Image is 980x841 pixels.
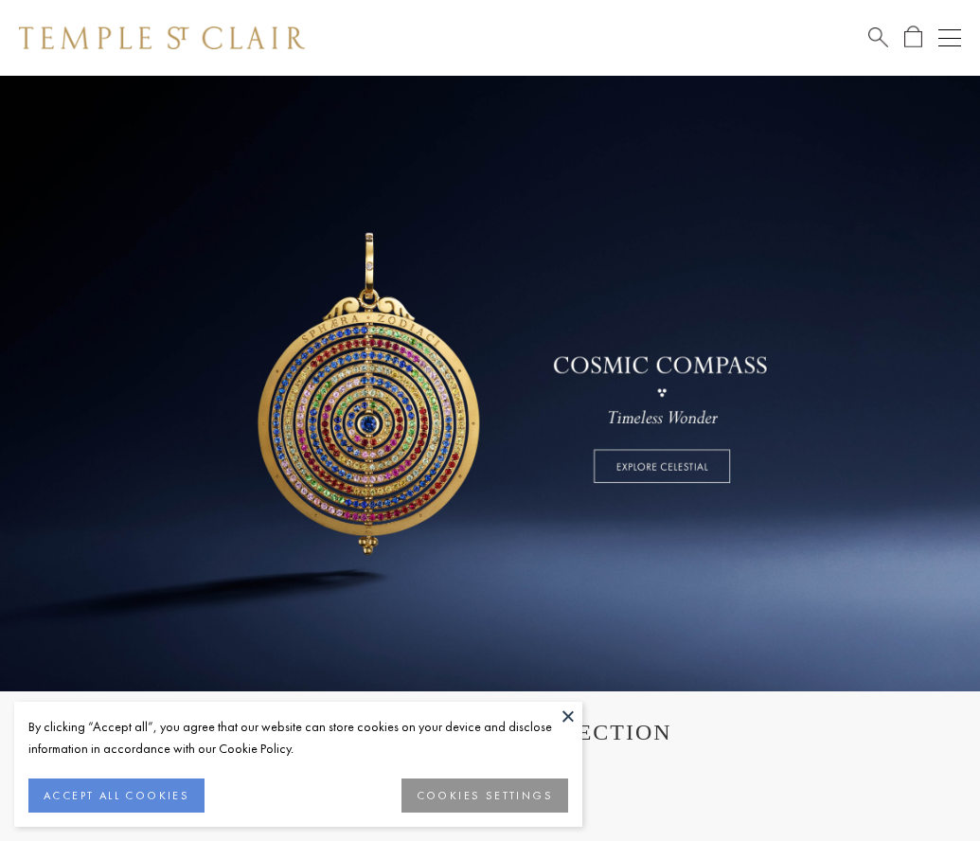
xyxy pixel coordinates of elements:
img: Temple St. Clair [19,27,305,49]
div: By clicking “Accept all”, you agree that our website can store cookies on your device and disclos... [28,716,568,760]
button: COOKIES SETTINGS [401,778,568,813]
button: Open navigation [938,27,961,49]
a: Open Shopping Bag [904,26,922,49]
a: Search [868,26,888,49]
button: ACCEPT ALL COOKIES [28,778,205,813]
